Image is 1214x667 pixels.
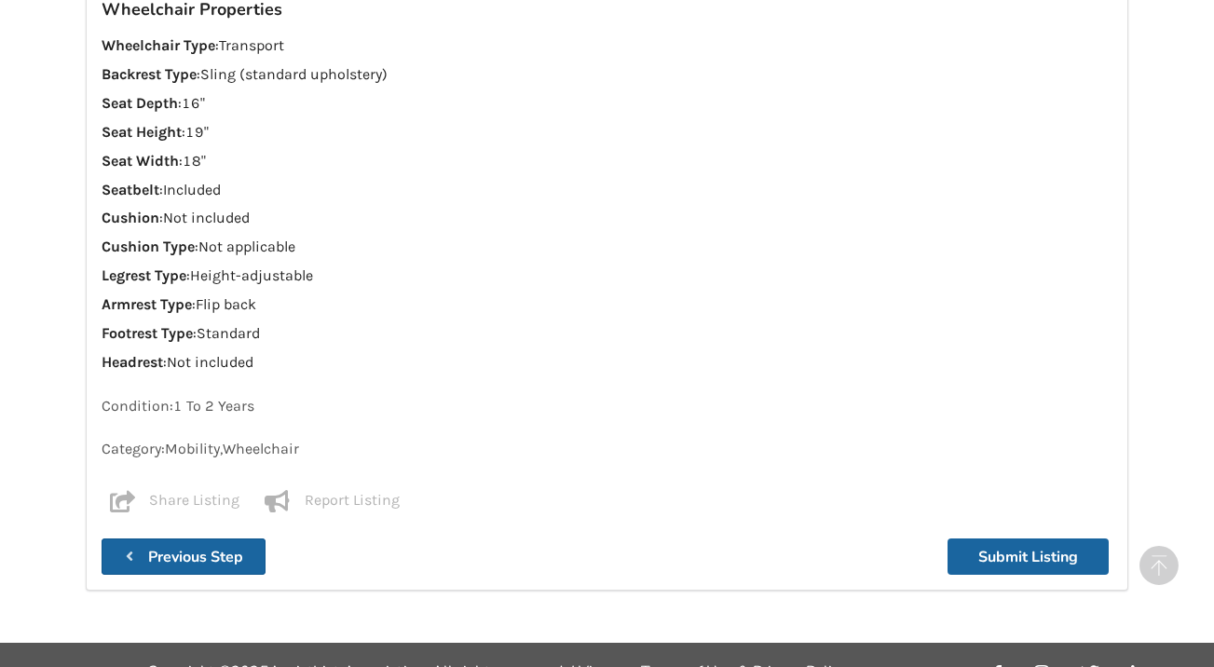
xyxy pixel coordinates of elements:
p: Category: Mobility , Wheelchair [102,439,1112,460]
button: Previous Step [102,538,266,575]
strong: Seatbelt [102,181,159,198]
p: Report Listing [305,490,400,512]
p: : Flip back [102,294,1112,316]
p: : 18" [102,151,1112,172]
strong: Headrest [102,353,163,371]
p: : Not included [102,352,1112,374]
strong: Seat Height [102,123,182,141]
p: : Sling (standard upholstery) [102,64,1112,86]
strong: Seat Depth [102,94,178,112]
p: : Transport [102,35,1112,57]
p: : Standard [102,323,1112,345]
button: Submit Listing [948,538,1109,575]
strong: Legrest Type [102,266,186,284]
b: Previous Step [148,547,243,567]
strong: Wheelchair Type [102,36,215,54]
p: : 19" [102,122,1112,143]
p: : Height-adjustable [102,265,1112,287]
strong: Footrest Type [102,324,193,342]
p: : 16" [102,93,1112,115]
p: : Not applicable [102,237,1112,258]
strong: Cushion [102,209,159,226]
strong: Seat Width [102,152,179,170]
p: : Not included [102,208,1112,229]
strong: Cushion Type [102,238,195,255]
p: Condition: 1 To 2 Years [102,396,1112,417]
strong: Armrest Type [102,295,192,313]
strong: Backrest Type [102,65,197,83]
p: : Included [102,180,1112,201]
